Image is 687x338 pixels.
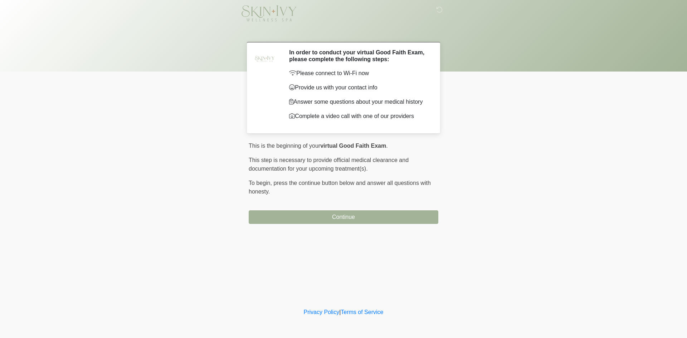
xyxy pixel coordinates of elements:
button: Continue [249,210,438,224]
p: Complete a video call with one of our providers [289,112,428,121]
span: This is the beginning of your [249,143,320,149]
strong: virtual Good Faith Exam [320,143,386,149]
img: Agent Avatar [254,49,276,70]
a: | [339,309,341,315]
a: Privacy Policy [304,309,340,315]
a: Terms of Service [341,309,383,315]
p: Answer some questions about your medical history [289,98,428,106]
img: Skin and Ivy Wellness Spa Logo [242,5,297,21]
h2: In order to conduct your virtual Good Faith Exam, please complete the following steps: [289,49,428,63]
span: . [386,143,388,149]
p: Provide us with your contact info [289,83,428,92]
h1: ‎ ‎ [243,26,444,39]
span: press the continue button below and answer all questions with honesty. [249,180,431,195]
span: To begin, [249,180,273,186]
span: This step is necessary to provide official medical clearance and documentation for your upcoming ... [249,157,409,172]
p: Please connect to Wi-Fi now [289,69,428,78]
